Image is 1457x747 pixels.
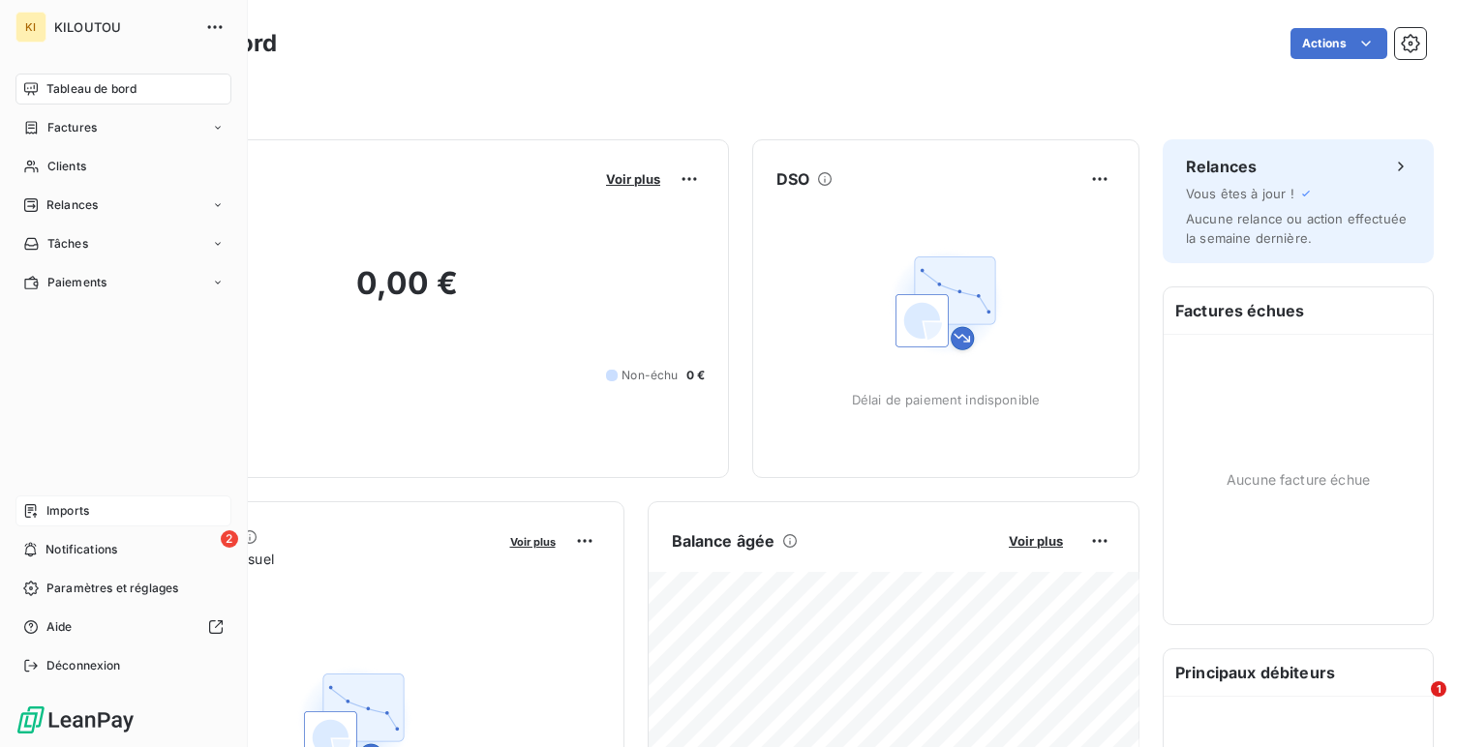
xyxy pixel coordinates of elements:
[47,119,97,136] span: Factures
[776,167,809,191] h6: DSO
[15,12,46,43] div: KI
[46,618,73,636] span: Aide
[1186,186,1294,201] span: Vous êtes à jour !
[109,264,705,322] h2: 0,00 €
[54,19,194,35] span: KILOUTOU
[47,235,88,253] span: Tâches
[672,529,775,553] h6: Balance âgée
[1164,287,1433,334] h6: Factures échues
[852,392,1041,407] span: Délai de paiement indisponible
[15,704,136,735] img: Logo LeanPay
[1164,649,1433,696] h6: Principaux débiteurs
[622,367,678,384] span: Non-échu
[1391,681,1438,728] iframe: Intercom live chat
[686,367,705,384] span: 0 €
[1186,211,1407,246] span: Aucune relance ou action effectuée la semaine dernière.
[1290,28,1387,59] button: Actions
[46,541,117,558] span: Notifications
[1227,469,1370,490] span: Aucune facture échue
[46,196,98,214] span: Relances
[504,532,562,550] button: Voir plus
[46,80,137,98] span: Tableau de bord
[46,580,178,597] span: Paramètres et réglages
[1431,681,1446,697] span: 1
[46,657,121,674] span: Déconnexion
[46,502,89,520] span: Imports
[1003,532,1069,550] button: Voir plus
[510,535,556,549] span: Voir plus
[1186,155,1257,178] h6: Relances
[109,549,497,569] span: Chiffre d'affaires mensuel
[1009,533,1063,549] span: Voir plus
[221,530,238,548] span: 2
[47,158,86,175] span: Clients
[606,171,660,187] span: Voir plus
[600,170,666,188] button: Voir plus
[47,274,106,291] span: Paiements
[15,612,231,642] a: Aide
[884,241,1008,365] img: Empty state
